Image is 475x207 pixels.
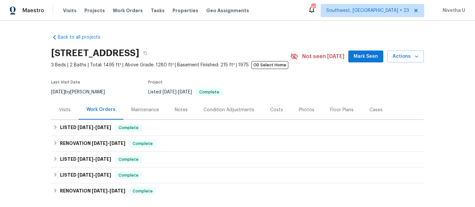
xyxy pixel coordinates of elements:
[387,51,424,63] button: Actions
[60,124,111,132] h6: LISTED
[60,171,111,179] h6: LISTED
[51,183,424,199] div: RENOVATION [DATE]-[DATE]Complete
[60,155,111,163] h6: LISTED
[110,189,125,193] span: [DATE]
[78,173,93,177] span: [DATE]
[173,7,198,14] span: Properties
[440,7,465,14] span: Nivetha U
[299,107,314,113] div: Photos
[369,107,383,113] div: Cases
[110,141,125,146] span: [DATE]
[92,141,108,146] span: [DATE]
[139,47,151,59] button: Copy Address
[51,80,80,84] span: Last Visit Date
[59,107,71,113] div: Visits
[130,140,155,147] span: Complete
[178,90,192,94] span: [DATE]
[116,172,141,179] span: Complete
[393,52,419,61] span: Actions
[51,152,424,167] div: LISTED [DATE]-[DATE]Complete
[51,88,113,96] div: by [PERSON_NAME]
[113,7,143,14] span: Work Orders
[92,189,108,193] span: [DATE]
[116,156,141,163] span: Complete
[302,53,344,60] span: Not seen [DATE]
[251,61,288,69] span: OD Select Home
[78,125,111,130] span: -
[51,34,114,41] a: Back to all projects
[348,51,383,63] button: Mark Seen
[163,90,192,94] span: -
[131,107,159,113] div: Maintenance
[92,141,125,146] span: -
[116,124,141,131] span: Complete
[130,188,155,194] span: Complete
[60,187,125,195] h6: RENOVATION
[175,107,188,113] div: Notes
[84,7,105,14] span: Projects
[148,90,223,94] span: Listed
[78,157,93,161] span: [DATE]
[22,7,44,14] span: Maestro
[92,189,125,193] span: -
[51,90,65,94] span: [DATE]
[204,107,254,113] div: Condition Adjustments
[311,4,316,11] div: 407
[86,106,115,113] div: Work Orders
[51,120,424,136] div: LISTED [DATE]-[DATE]Complete
[60,140,125,148] h6: RENOVATION
[330,107,354,113] div: Floor Plans
[95,173,111,177] span: [DATE]
[51,167,424,183] div: LISTED [DATE]-[DATE]Complete
[51,136,424,152] div: RENOVATION [DATE]-[DATE]Complete
[163,90,176,94] span: [DATE]
[51,50,139,56] h2: [STREET_ADDRESS]
[148,80,163,84] span: Project
[78,173,111,177] span: -
[95,125,111,130] span: [DATE]
[51,62,290,68] span: 3 Beds | 2 Baths | Total: 1495 ft² | Above Grade: 1280 ft² | Basement Finished: 215 ft² | 1975
[326,7,409,14] span: Southwest, [GEOGRAPHIC_DATA] + 23
[197,90,222,94] span: Complete
[270,107,283,113] div: Costs
[151,8,165,13] span: Tasks
[206,7,249,14] span: Geo Assignments
[354,52,378,61] span: Mark Seen
[95,157,111,161] span: [DATE]
[78,125,93,130] span: [DATE]
[78,157,111,161] span: -
[63,7,77,14] span: Visits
